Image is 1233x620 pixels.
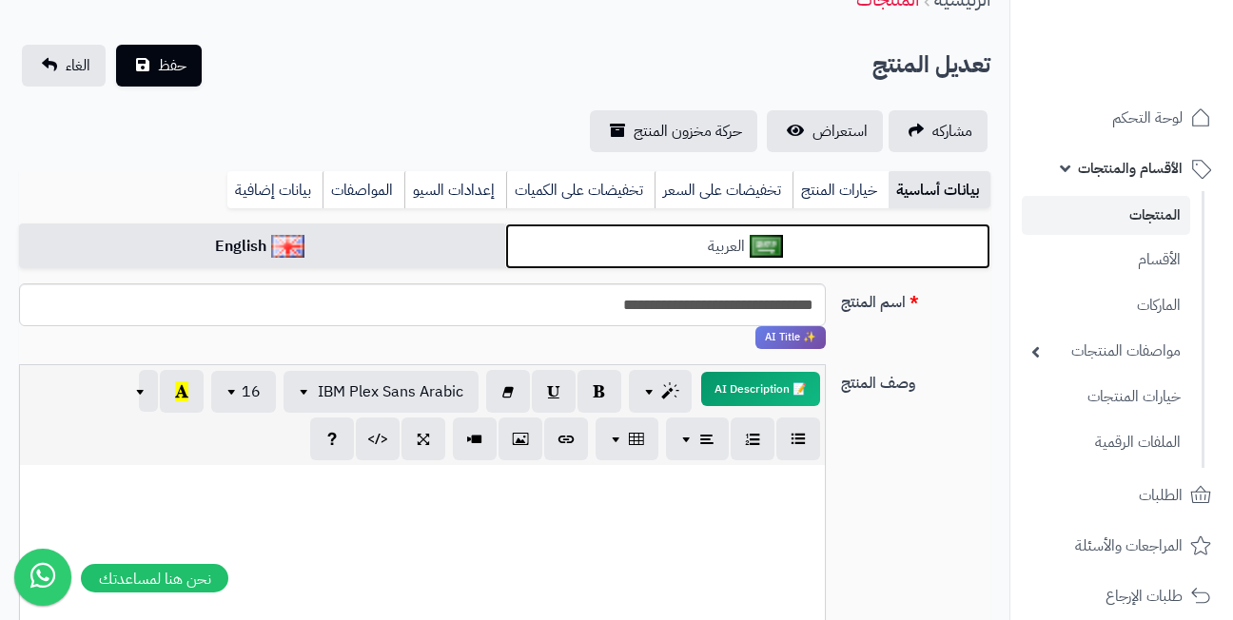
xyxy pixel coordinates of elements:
label: اسم المنتج [833,283,998,314]
button: 16 [211,371,276,413]
span: المراجعات والأسئلة [1075,533,1183,559]
button: 📝 AI Description [701,372,820,406]
a: خيارات المنتج [793,171,889,209]
button: حفظ [116,45,202,87]
a: طلبات الإرجاع [1022,573,1222,619]
a: العربية [505,223,991,270]
span: الطلبات [1139,482,1183,509]
a: الماركات [1022,285,1190,326]
span: حركة مخزون المنتج [634,120,742,143]
label: وصف المنتج [833,364,998,395]
a: المواصفات [323,171,404,209]
a: المنتجات [1022,196,1190,235]
span: الغاء [66,54,90,77]
span: مشاركه [932,120,972,143]
span: طلبات الإرجاع [1106,583,1183,610]
a: بيانات إضافية [227,171,323,209]
span: حفظ [158,54,186,77]
span: IBM Plex Sans Arabic [318,380,463,403]
span: انقر لاستخدام رفيقك الذكي [755,326,826,349]
h2: تعديل المنتج [872,46,990,85]
span: الأقسام والمنتجات [1078,155,1183,182]
button: IBM Plex Sans Arabic [284,371,479,413]
a: لوحة التحكم [1022,95,1222,141]
span: لوحة التحكم [1112,105,1183,131]
img: العربية [750,235,783,258]
img: English [271,235,304,258]
a: مشاركه [889,110,988,152]
img: logo-2.png [1104,53,1215,93]
a: الأقسام [1022,240,1190,281]
a: مواصفات المنتجات [1022,331,1190,372]
a: الطلبات [1022,473,1222,518]
a: استعراض [767,110,883,152]
a: المراجعات والأسئلة [1022,523,1222,569]
a: تخفيضات على الكميات [506,171,655,209]
span: 16 [242,380,261,403]
a: تخفيضات على السعر [655,171,793,209]
a: حركة مخزون المنتج [590,110,757,152]
span: استعراض [812,120,868,143]
a: الغاء [22,45,106,87]
a: خيارات المنتجات [1022,377,1190,417]
a: بيانات أساسية [889,171,990,209]
a: إعدادات السيو [404,171,506,209]
a: English [19,223,505,270]
a: الملفات الرقمية [1022,422,1190,463]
